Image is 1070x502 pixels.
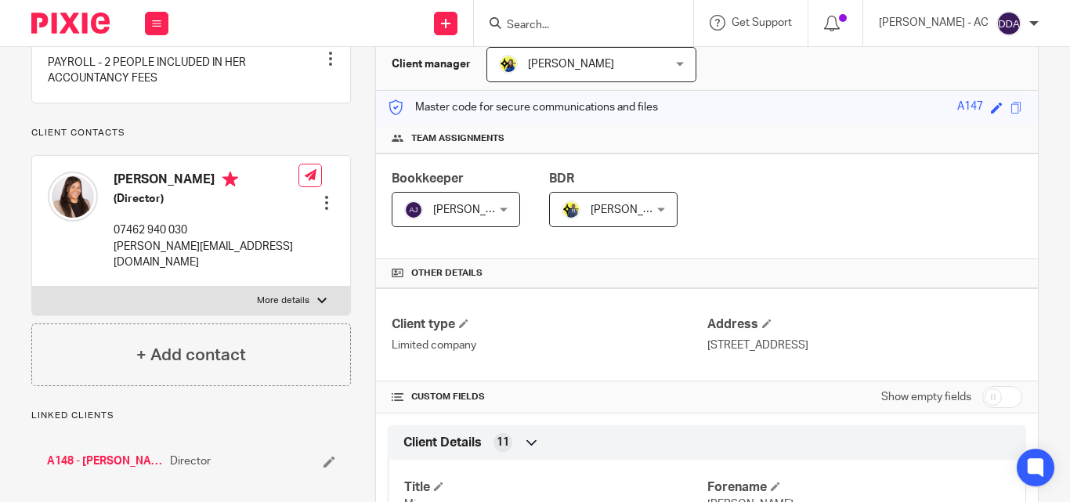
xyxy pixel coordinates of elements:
input: Search [505,19,646,33]
span: [PERSON_NAME] [591,204,677,215]
img: Pixie [31,13,110,34]
span: Get Support [732,17,792,28]
p: 07462 940 030 [114,222,298,238]
img: svg%3E [996,11,1021,36]
span: Director [170,453,211,469]
img: svg%3E [404,200,423,219]
h4: Forename [707,479,1010,496]
span: [PERSON_NAME] [433,204,519,215]
p: More details [257,294,309,307]
p: Master code for secure communications and files [388,99,658,115]
p: [STREET_ADDRESS] [707,338,1022,353]
h4: Client type [392,316,707,333]
a: A148 - [PERSON_NAME] [47,453,162,469]
img: Bobo-Starbridge%201.jpg [499,55,518,74]
p: Limited company [392,338,707,353]
span: Client Details [403,435,482,451]
div: A147 [957,99,983,117]
h4: [PERSON_NAME] [114,172,298,191]
h4: Address [707,316,1022,333]
span: Bookkeeper [392,172,464,185]
img: THERESA%20ANDERSSON.jpg [48,172,98,222]
h4: Title [404,479,707,496]
span: [PERSON_NAME] [528,59,614,70]
p: Client contacts [31,127,351,139]
i: Primary [222,172,238,187]
p: [PERSON_NAME] - AC [879,15,989,31]
span: Team assignments [411,132,504,145]
p: [PERSON_NAME][EMAIL_ADDRESS][DOMAIN_NAME] [114,239,298,271]
p: Linked clients [31,410,351,422]
span: Other details [411,267,483,280]
h4: + Add contact [136,343,246,367]
span: BDR [549,172,574,185]
h4: CUSTOM FIELDS [392,391,707,403]
span: 11 [497,435,509,450]
h3: Client manager [392,56,471,72]
label: Show empty fields [881,389,971,405]
img: Dennis-Starbridge.jpg [562,200,580,219]
h5: (Director) [114,191,298,207]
